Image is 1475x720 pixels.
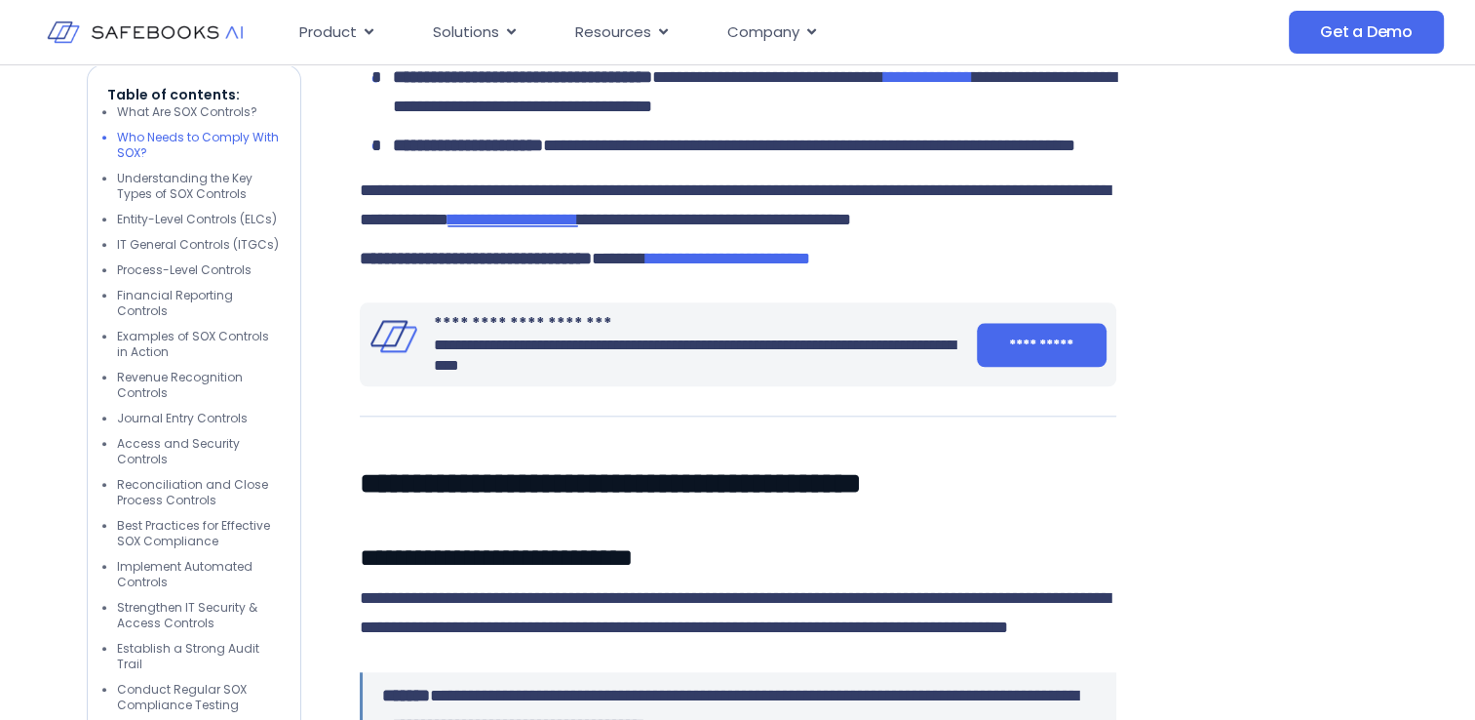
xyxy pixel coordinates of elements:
[117,560,281,591] li: Implement Automated Controls
[1320,22,1413,42] span: Get a Demo
[117,131,281,162] li: Who Needs to Comply With SOX?
[1289,11,1444,54] a: Get a Demo
[117,683,281,714] li: Conduct Regular SOX Compliance Testing
[117,412,281,427] li: Journal Entry Controls
[117,238,281,254] li: IT General Controls (ITGCs)
[284,14,1122,52] nav: Menu
[117,478,281,509] li: Reconciliation and Close Process Controls
[117,642,281,673] li: Establish a Strong Audit Trail
[117,289,281,320] li: Financial Reporting Controls
[117,172,281,203] li: Understanding the Key Types of SOX Controls
[117,213,281,228] li: Entity-Level Controls (ELCs)
[117,601,281,632] li: Strengthen IT Security & Access Controls
[575,21,651,44] span: Resources
[284,14,1122,52] div: Menu Toggle
[117,437,281,468] li: Access and Security Controls
[117,519,281,550] li: Best Practices for Effective SOX Compliance
[117,105,281,121] li: What Are SOX Controls?
[107,86,281,105] p: Table of contents:
[299,21,357,44] span: Product
[117,330,281,361] li: Examples of SOX Controls in Action
[117,371,281,402] li: Revenue Recognition Controls
[433,21,499,44] span: Solutions
[117,263,281,279] li: Process-Level Controls
[727,21,799,44] span: Company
